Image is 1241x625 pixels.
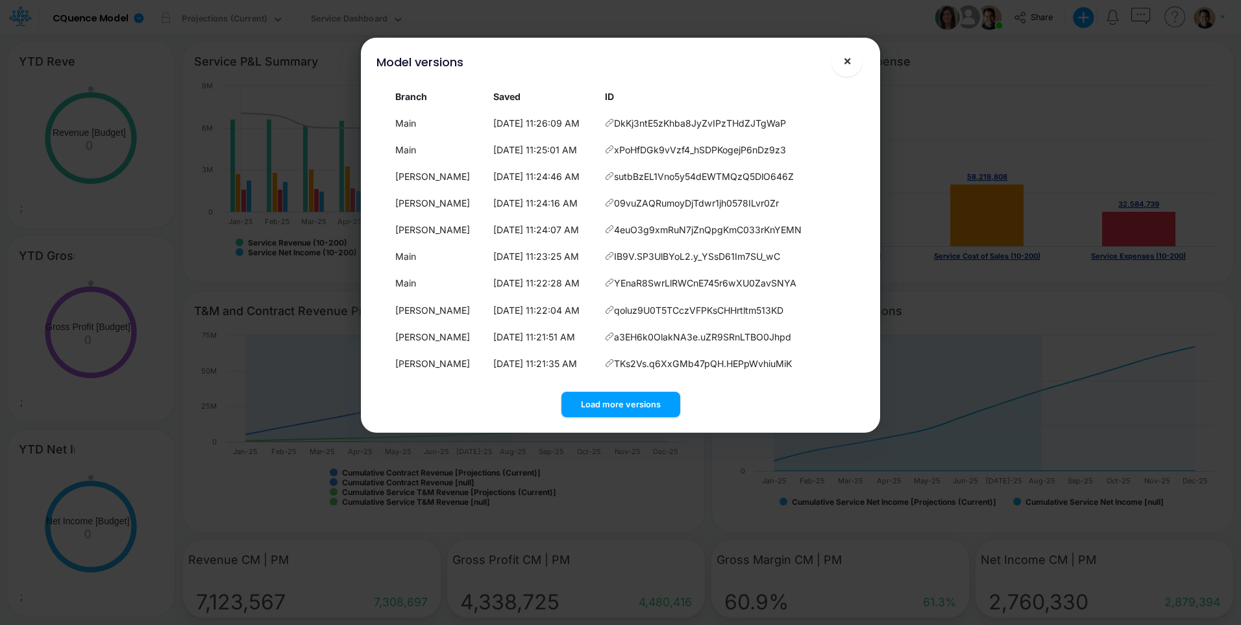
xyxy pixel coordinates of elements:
[599,84,836,109] th: ID
[614,357,792,370] span: TKs2Vs.q6XxGMb47pQH.HEPpWvhiuMiK
[614,116,786,130] span: DkKj3ntE5zKhba8JyZvIPzTHdZJTgWaP
[389,269,487,296] td: Main
[487,296,599,322] td: [DATE] 11:22:04 AM
[614,143,786,157] span: xPoHfDGk9vVzf4_hSDPKogejP6nDz9z3
[389,136,487,162] td: Main
[614,330,791,344] span: a3EH6k0OlakNA3e.uZR9SRnLTBO0Jhpd
[798,56,813,71] button: !
[614,223,802,236] span: 4euO3g9xmRuN7jZnQpgKmC033rKnYEMN
[487,189,599,216] td: [DATE] 11:24:16 AM
[605,223,614,236] span: Copy hyperlink to this version of the model
[487,269,599,296] td: [DATE] 11:22:28 AM
[605,143,614,157] span: Copy hyperlink to this version of the model
[389,216,487,242] td: [PERSON_NAME]
[605,170,614,183] span: Copy hyperlink to this version of the model
[389,162,487,189] td: [PERSON_NAME]
[389,84,487,109] th: Branch
[614,276,796,290] span: YEnaR8SwrLlRWCnE745r6wXU0ZavSNYA
[605,357,614,370] span: Copy hyperlink to this version of the model
[487,216,599,242] td: [DATE] 11:24:07 AM
[389,322,487,349] td: [PERSON_NAME]
[389,189,487,216] td: [PERSON_NAME]
[487,162,599,189] td: [DATE] 11:24:46 AM
[389,350,487,376] td: [PERSON_NAME]
[487,136,599,162] td: [DATE] 11:25:01 AM
[614,249,780,263] span: IB9V.SP3UlBYoL2.y_YSsD61Im7SU_wC
[487,242,599,269] td: [DATE] 11:23:25 AM
[389,109,487,136] td: Main
[605,330,614,344] span: Copy hyperlink to this version of the model
[614,170,794,183] span: sutbBzEL1Vno5y54dEWTMQzQ5DlO646Z
[614,303,783,317] span: qoluz9U0T5TCczVFPKsCHHrtltm513KD
[605,249,614,263] span: Copy hyperlink to this version of the model
[843,53,852,68] span: ×
[487,322,599,349] td: [DATE] 11:21:51 AM
[389,296,487,322] td: [PERSON_NAME]
[831,45,863,77] button: Close
[487,109,599,136] td: [DATE] 11:26:09 AM
[376,53,463,71] div: Model versions
[487,84,599,109] th: Local date/time when this version was saved
[561,392,680,417] button: Load more versions
[605,196,614,210] span: Copy hyperlink to this version of the model
[605,116,614,130] span: Copy hyperlink to this version of the model
[605,303,614,317] span: Copy hyperlink to this version of the model
[605,276,614,290] span: Copy hyperlink to this version of the model
[487,350,599,376] td: [DATE] 11:21:35 AM
[389,242,487,269] td: Main
[614,196,779,210] span: 09vuZAQRumoyDjTdwr1jh0578ILvr0Zr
